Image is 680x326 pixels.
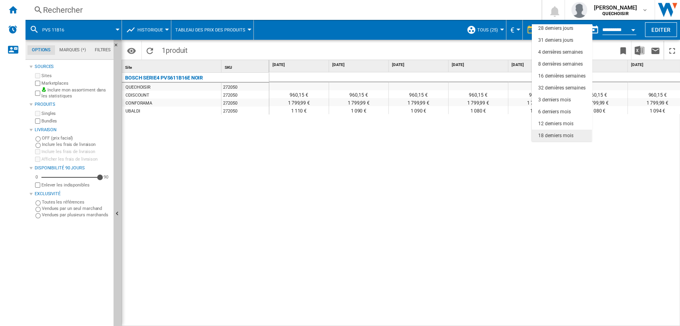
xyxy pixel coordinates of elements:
div: 12 derniers mois [538,120,573,127]
div: 4 dernières semaines [538,49,583,56]
div: 3 derniers mois [538,97,571,103]
div: 8 dernières semaines [538,61,583,68]
div: 32 dernières semaines [538,85,586,91]
div: 6 derniers mois [538,109,571,115]
div: 31 derniers jours [538,37,573,44]
div: 28 derniers jours [538,25,573,32]
div: 16 dernières semaines [538,73,586,80]
div: 18 derniers mois [538,132,573,139]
